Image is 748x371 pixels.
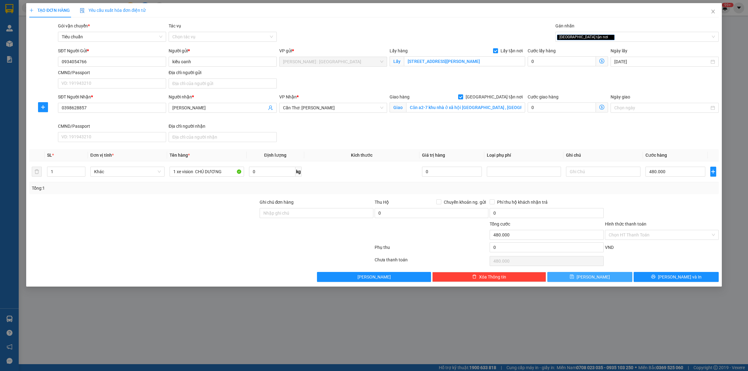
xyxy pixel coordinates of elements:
[62,32,162,41] span: Tiêu chuẩn
[555,23,574,28] label: Gán nhãn
[634,272,719,282] button: printer[PERSON_NAME] và In
[490,221,510,226] span: Tổng cước
[611,48,627,53] label: Ngày lấy
[645,153,667,158] span: Cước hàng
[390,102,406,112] span: Giao
[264,153,286,158] span: Định lượng
[614,104,709,111] input: Ngày giao
[711,9,716,14] span: close
[32,185,289,192] div: Tổng: 1
[390,94,410,99] span: Giao hàng
[268,105,273,110] span: user-add
[404,56,525,66] input: Lấy tận nơi
[495,199,550,206] span: Phí thu hộ khách nhận trả
[528,56,596,66] input: Cước lấy hàng
[463,93,525,100] span: [GEOGRAPHIC_DATA] tận nơi
[94,167,161,176] span: Khác
[375,200,389,205] span: Thu Hộ
[32,167,42,177] button: delete
[484,149,563,161] th: Loại phụ phí
[58,93,166,100] div: SĐT Người Nhận
[38,105,48,110] span: plus
[566,167,640,177] input: Ghi Chú
[317,272,431,282] button: [PERSON_NAME]
[528,102,596,112] input: Cước giao hàng
[58,123,166,130] div: CMND/Passport
[528,48,556,53] label: Cước lấy hàng
[479,273,506,280] span: Xóa Thông tin
[58,47,166,54] div: SĐT Người Gửi
[374,256,489,267] div: Chưa thanh toán
[651,274,655,279] span: printer
[170,153,190,158] span: Tên hàng
[422,153,445,158] span: Giá trị hàng
[169,93,277,100] div: Người nhận
[80,8,85,13] img: icon
[441,199,488,206] span: Chuyển khoản ng. gửi
[599,105,604,110] span: dollar-circle
[557,35,615,40] span: [GEOGRAPHIC_DATA] tận nơi
[169,69,277,76] div: Địa chỉ người gửi
[283,57,384,66] span: Hồ Chí Minh : Kho Quận 12
[374,244,489,255] div: Phụ thu
[390,48,408,53] span: Lấy hàng
[47,153,52,158] span: SL
[29,8,70,13] span: TẠO ĐƠN HÀNG
[563,149,643,161] th: Ghi chú
[611,94,630,99] label: Ngày giao
[577,273,610,280] span: [PERSON_NAME]
[390,56,404,66] span: Lấy
[704,3,722,21] button: Close
[80,8,146,13] span: Yêu cầu xuất hóa đơn điện tử
[605,245,614,250] span: VND
[260,208,373,218] input: Ghi chú đơn hàng
[90,153,114,158] span: Đơn vị tính
[169,47,277,54] div: Người gửi
[547,272,632,282] button: save[PERSON_NAME]
[432,272,546,282] button: deleteXóa Thông tin
[599,59,604,64] span: dollar-circle
[406,102,525,112] input: Giao tận nơi
[472,274,477,279] span: delete
[169,123,277,130] div: Địa chỉ người nhận
[710,167,716,177] button: plus
[58,23,90,28] span: Gói vận chuyển
[29,8,34,12] span: plus
[169,23,181,28] label: Tác vụ
[169,132,277,142] input: Địa chỉ của người nhận
[528,94,559,99] label: Cước giao hàng
[279,94,297,99] span: VP Nhận
[609,36,612,39] span: close
[498,47,525,54] span: Lấy tận nơi
[422,167,482,177] input: 0
[357,273,391,280] span: [PERSON_NAME]
[260,200,294,205] label: Ghi chú đơn hàng
[295,167,302,177] span: kg
[38,102,48,112] button: plus
[279,47,387,54] div: VP gửi
[351,153,372,158] span: Kích thước
[614,58,709,65] input: Ngày lấy
[605,221,646,226] label: Hình thức thanh toán
[169,78,277,88] input: Địa chỉ của người gửi
[570,274,574,279] span: save
[658,273,702,280] span: [PERSON_NAME] và In
[283,103,384,112] span: Cần Thơ: Kho Ninh Kiều
[170,167,244,177] input: VD: Bàn, Ghế
[58,69,166,76] div: CMND/Passport
[711,169,716,174] span: plus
